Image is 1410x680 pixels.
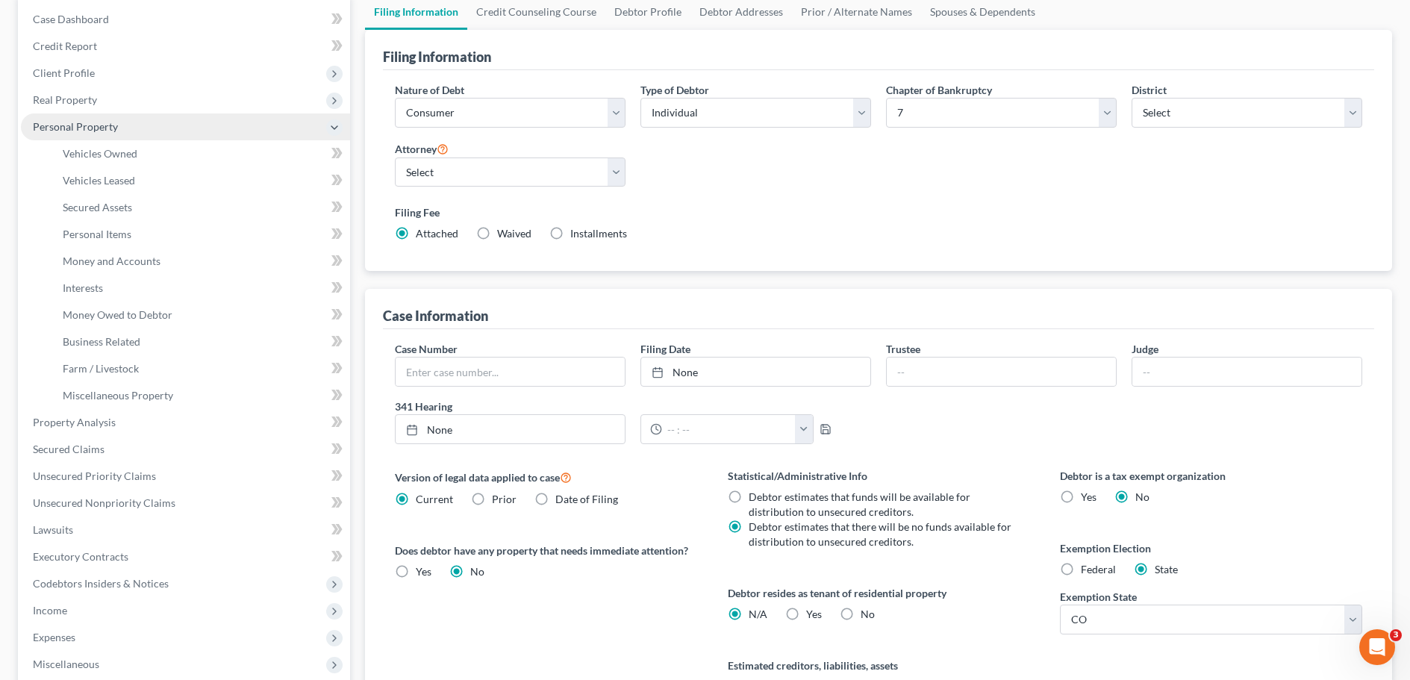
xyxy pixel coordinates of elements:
[21,436,350,463] a: Secured Claims
[555,493,618,505] span: Date of Filing
[1390,629,1402,641] span: 3
[1135,490,1149,503] span: No
[497,227,531,240] span: Waived
[641,358,870,386] a: None
[1132,82,1167,98] label: District
[63,201,132,213] span: Secured Assets
[1060,589,1137,605] label: Exemption State
[63,308,172,321] span: Money Owed to Debtor
[570,227,627,240] span: Installments
[395,82,464,98] label: Nature of Debt
[33,523,73,536] span: Lawsuits
[886,82,992,98] label: Chapter of Bankruptcy
[416,565,431,578] span: Yes
[416,227,458,240] span: Attached
[887,358,1116,386] input: --
[1359,629,1395,665] iframe: Intercom live chat
[51,194,350,221] a: Secured Assets
[662,415,796,443] input: -- : --
[63,335,140,348] span: Business Related
[63,362,139,375] span: Farm / Livestock
[63,174,135,187] span: Vehicles Leased
[33,40,97,52] span: Credit Report
[21,517,350,543] a: Lawsuits
[396,415,625,443] a: None
[1155,563,1178,575] span: State
[51,248,350,275] a: Money and Accounts
[492,493,517,505] span: Prior
[63,147,137,160] span: Vehicles Owned
[33,631,75,643] span: Expenses
[33,577,169,590] span: Codebtors Insiders & Notices
[1081,490,1097,503] span: Yes
[21,543,350,570] a: Executory Contracts
[861,608,875,620] span: No
[806,608,822,620] span: Yes
[749,520,1011,548] span: Debtor estimates that there will be no funds available for distribution to unsecured creditors.
[416,493,453,505] span: Current
[51,302,350,328] a: Money Owed to Debtor
[1081,563,1116,575] span: Federal
[63,281,103,294] span: Interests
[1132,358,1361,386] input: --
[21,490,350,517] a: Unsecured Nonpriority Claims
[395,205,1362,220] label: Filing Fee
[395,341,458,357] label: Case Number
[33,66,95,79] span: Client Profile
[728,585,1030,601] label: Debtor resides as tenant of residential property
[1132,341,1158,357] label: Judge
[51,221,350,248] a: Personal Items
[395,140,449,157] label: Attorney
[51,328,350,355] a: Business Related
[51,167,350,194] a: Vehicles Leased
[640,341,690,357] label: Filing Date
[51,382,350,409] a: Miscellaneous Property
[21,409,350,436] a: Property Analysis
[728,468,1030,484] label: Statistical/Administrative Info
[21,463,350,490] a: Unsecured Priority Claims
[33,13,109,25] span: Case Dashboard
[396,358,625,386] input: Enter case number...
[33,658,99,670] span: Miscellaneous
[728,658,1030,673] label: Estimated creditors, liabilities, assets
[387,399,879,414] label: 341 Hearing
[63,228,131,240] span: Personal Items
[63,255,160,267] span: Money and Accounts
[383,48,491,66] div: Filing Information
[33,550,128,563] span: Executory Contracts
[51,275,350,302] a: Interests
[749,490,970,518] span: Debtor estimates that funds will be available for distribution to unsecured creditors.
[51,140,350,167] a: Vehicles Owned
[383,307,488,325] div: Case Information
[33,93,97,106] span: Real Property
[33,120,118,133] span: Personal Property
[33,443,104,455] span: Secured Claims
[749,608,767,620] span: N/A
[640,82,709,98] label: Type of Debtor
[470,565,484,578] span: No
[33,470,156,482] span: Unsecured Priority Claims
[395,468,697,486] label: Version of legal data applied to case
[63,389,173,402] span: Miscellaneous Property
[1060,468,1362,484] label: Debtor is a tax exempt organization
[33,416,116,428] span: Property Analysis
[21,6,350,33] a: Case Dashboard
[33,604,67,617] span: Income
[21,33,350,60] a: Credit Report
[395,543,697,558] label: Does debtor have any property that needs immediate attention?
[51,355,350,382] a: Farm / Livestock
[33,496,175,509] span: Unsecured Nonpriority Claims
[886,341,920,357] label: Trustee
[1060,540,1362,556] label: Exemption Election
